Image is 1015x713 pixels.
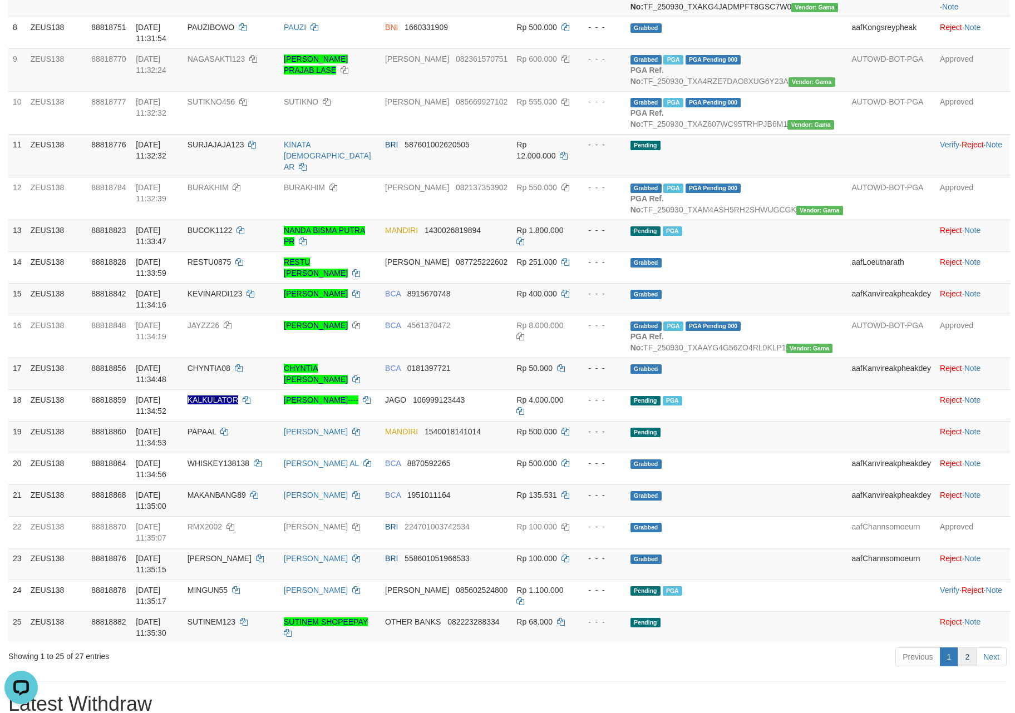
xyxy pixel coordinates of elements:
td: TF_250930_TXAAYG4G56ZO4RL0KLP1 [626,315,848,358]
span: SUTINEM123 [188,617,235,626]
span: Rp 68.000 [516,617,553,626]
div: - - - [579,585,622,596]
span: Grabbed [630,321,662,331]
a: [PERSON_NAME] [284,586,348,595]
span: BRI [385,554,398,563]
td: · [935,358,1010,389]
span: MANDIRI [385,226,418,235]
span: PGA Pending [686,321,741,331]
div: - - - [579,320,622,331]
td: · [935,611,1010,643]
span: Marked by aafpengsreynich [663,184,683,193]
span: Copy 082137353902 to clipboard [456,183,508,192]
span: [DATE] 11:33:59 [136,258,166,278]
td: · [935,453,1010,484]
a: NANDA BISMA PUTRA PR [284,226,365,246]
td: 20 [8,453,26,484]
div: - - - [579,288,622,299]
span: PAPAAL [188,427,216,436]
span: 88818842 [91,289,126,298]
span: PGA Pending [686,98,741,107]
td: 9 [8,48,26,91]
span: 88818848 [91,321,126,330]
span: [DATE] 11:34:48 [136,364,166,384]
td: 13 [8,220,26,251]
span: Copy 1660331909 to clipboard [405,23,448,32]
td: · [935,421,1010,453]
span: Grabbed [630,491,662,501]
td: Approved [935,315,1010,358]
td: aafKanvireakpheakdey [848,283,936,315]
span: Rp 500.000 [516,427,556,436]
span: Copy 1540018141014 to clipboard [425,427,481,436]
td: 21 [8,484,26,516]
a: 1 [940,647,959,666]
td: · [935,220,1010,251]
td: ZEUS138 [26,177,87,220]
a: [PERSON_NAME] [284,321,348,330]
span: [DATE] 11:31:54 [136,23,166,43]
div: - - - [579,363,622,374]
span: NAGASAKTI123 [188,55,245,63]
b: PGA Ref. No: [630,194,664,214]
td: ZEUS138 [26,315,87,358]
td: ZEUS138 [26,548,87,580]
span: Rp 500.000 [516,23,556,32]
span: Copy 0181397721 to clipboard [407,364,451,373]
span: BRI [385,522,398,531]
span: Nama rekening ada tanda titik/strip, harap diedit [188,395,238,404]
span: Rp 251.000 [516,258,556,266]
span: PAUZIBOWO [188,23,235,32]
a: [PERSON_NAME] [284,491,348,499]
td: · · [935,580,1010,611]
span: [DATE] 11:35:07 [136,522,166,542]
span: 88818868 [91,491,126,499]
td: 22 [8,516,26,548]
span: BCA [385,459,401,468]
a: Note [964,364,981,373]
span: BUCOK1122 [188,226,233,235]
a: Previous [895,647,940,666]
span: Copy 106999123443 to clipboard [413,395,465,404]
span: Copy 082361570751 to clipboard [456,55,508,63]
td: ZEUS138 [26,453,87,484]
td: TF_250930_TXAM4ASH5RH2SHWUGCGK [626,177,848,220]
div: - - - [579,616,622,627]
a: [PERSON_NAME] [284,427,348,436]
a: [PERSON_NAME] PRAJAB LASE [284,55,348,75]
button: Open LiveChat chat widget [4,4,38,38]
div: - - - [579,458,622,469]
span: Rp 555.000 [516,97,556,106]
span: JAGO [385,395,406,404]
span: Rp 1.800.000 [516,226,563,235]
td: 15 [8,283,26,315]
a: Next [976,647,1007,666]
span: Pending [630,428,661,437]
a: Reject [940,427,962,436]
a: PAUZI [284,23,306,32]
span: Copy 1430026819894 to clipboard [425,226,481,235]
span: Rp 500.000 [516,459,556,468]
span: Grabbed [630,290,662,299]
span: Rp 400.000 [516,289,556,298]
a: RESTU [PERSON_NAME] [284,258,348,278]
td: Approved [935,91,1010,134]
span: [DATE] 11:34:16 [136,289,166,309]
span: [PERSON_NAME] [385,97,449,106]
td: TF_250930_TXA4RZE7DAO8XUG6Y23A [626,48,848,91]
a: BURAKHIM [284,183,325,192]
span: BCA [385,289,401,298]
div: - - - [579,182,622,193]
span: MINGUN55 [188,586,228,595]
td: aafKanvireakpheakdey [848,453,936,484]
span: 88818876 [91,554,126,563]
span: Rp 100.000 [516,522,556,531]
td: · [935,389,1010,421]
span: [DATE] 11:32:39 [136,183,166,203]
td: ZEUS138 [26,17,87,48]
span: 88818776 [91,140,126,149]
span: PGA Pending [686,184,741,193]
div: - - - [579,96,622,107]
a: Reject [940,491,962,499]
span: Rp 600.000 [516,55,556,63]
